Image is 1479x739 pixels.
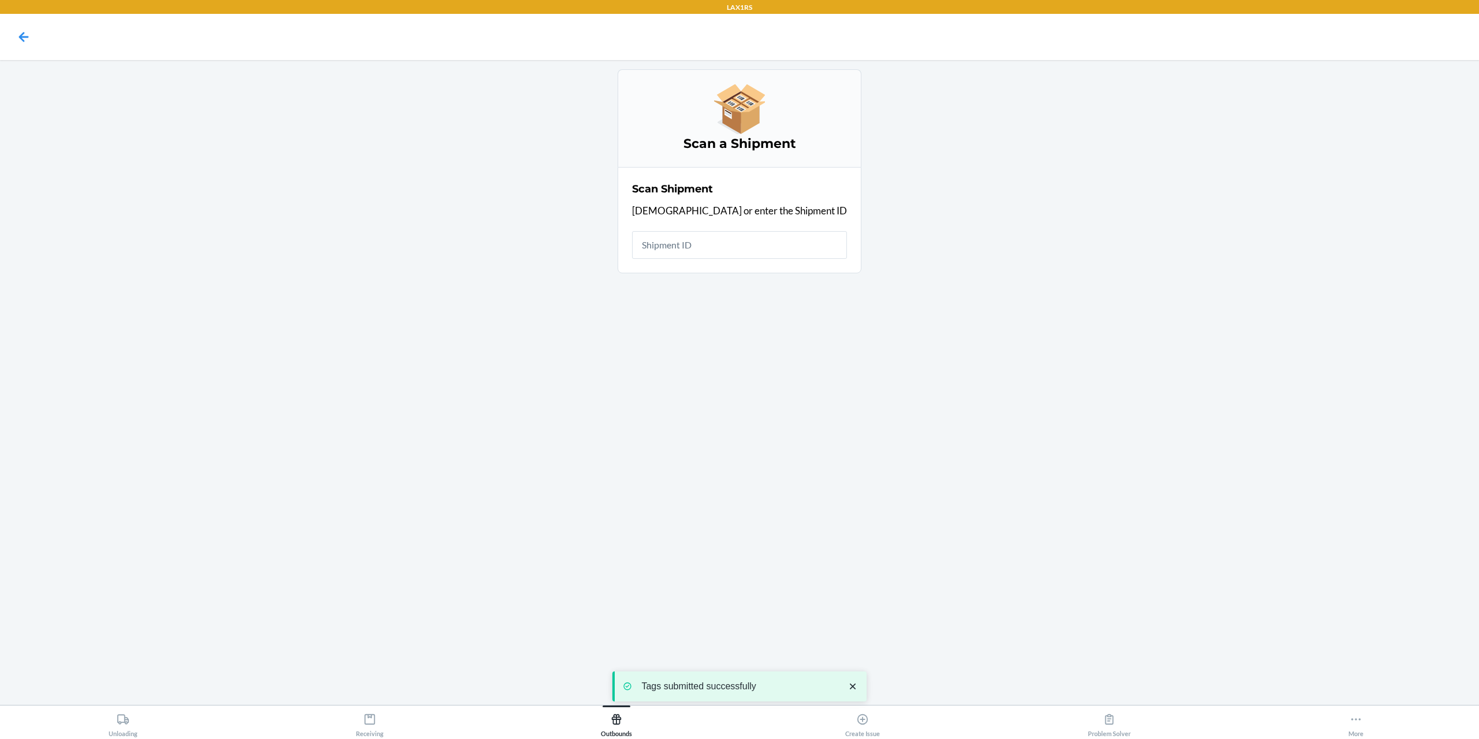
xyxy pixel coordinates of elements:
[632,231,847,259] input: Shipment ID
[247,705,493,737] button: Receiving
[356,708,384,737] div: Receiving
[109,708,138,737] div: Unloading
[641,681,835,692] p: Tags submitted successfully
[986,705,1233,737] button: Problem Solver
[493,705,739,737] button: Outbounds
[632,203,847,218] p: [DEMOGRAPHIC_DATA] or enter the Shipment ID
[1088,708,1131,737] div: Problem Solver
[847,681,859,692] svg: close toast
[727,2,752,13] p: LAX1RS
[1232,705,1479,737] button: More
[632,135,847,153] h3: Scan a Shipment
[601,708,632,737] div: Outbounds
[632,181,713,196] h2: Scan Shipment
[1348,708,1363,737] div: More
